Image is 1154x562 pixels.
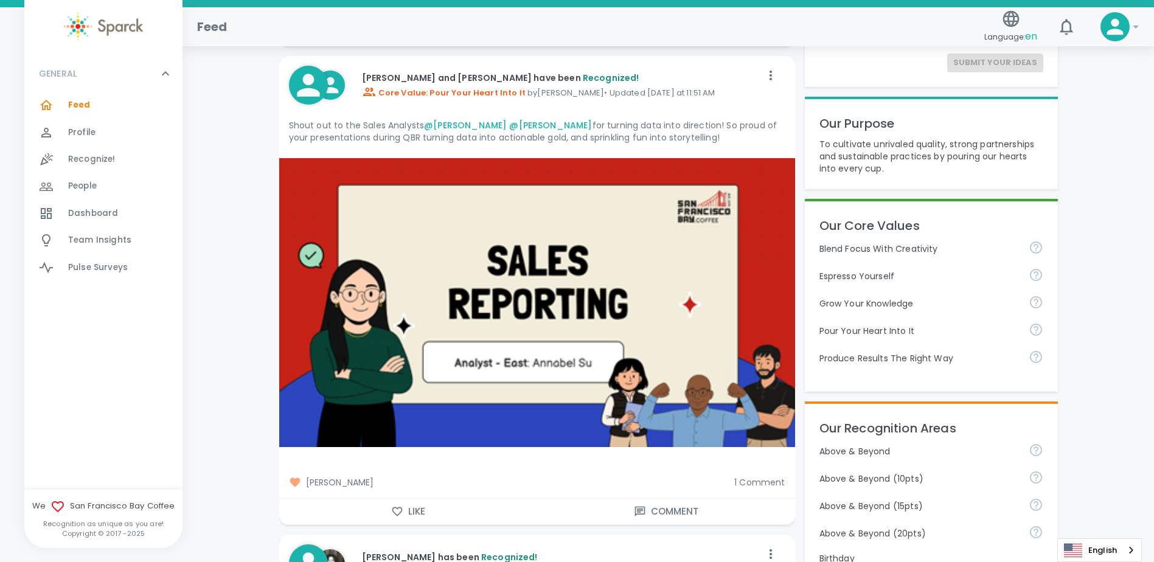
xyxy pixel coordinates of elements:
a: Sparck logo [24,12,182,41]
a: Pulse Surveys [24,254,182,281]
img: https://api.sparckco.com/rails/active_storage/blobs/redirect/eyJfcmFpbHMiOnsibWVzc2FnZSI6IkJBaHBB... [279,158,795,447]
svg: For going above and beyond! [1029,470,1043,485]
p: Produce Results The Right Way [819,352,1019,364]
a: People [24,173,182,199]
span: [PERSON_NAME] [289,476,725,488]
p: Above & Beyond (20pts) [819,527,1019,539]
p: Our Purpose [819,114,1043,133]
span: People [68,180,97,192]
span: en [1025,29,1037,43]
svg: Share your voice and your ideas [1029,268,1043,282]
span: Recognized! [583,72,639,84]
div: GENERAL [24,55,182,92]
p: Grow Your Knowledge [819,297,1019,310]
svg: For going above and beyond! [1029,525,1043,539]
p: Espresso Yourself [819,270,1019,282]
p: Blend Focus With Creativity [819,243,1019,255]
svg: For going above and beyond! [1029,443,1043,457]
p: Our Recognition Areas [819,418,1043,438]
svg: Find success working together and doing the right thing [1029,350,1043,364]
p: [PERSON_NAME] and [PERSON_NAME] have been [362,72,761,84]
a: Feed [24,92,182,119]
span: Language: [984,29,1037,45]
p: Above & Beyond [819,445,1019,457]
p: To cultivate unrivaled quality, strong partnerships and sustainable practices by pouring our hear... [819,138,1043,175]
button: Like [279,499,537,524]
div: GENERAL [24,92,182,286]
span: Core Value: Pour Your Heart Into It [362,87,526,99]
h1: Feed [197,17,228,36]
p: Above & Beyond (15pts) [819,500,1019,512]
span: Dashboard [68,207,118,220]
p: Above & Beyond (10pts) [819,473,1019,485]
button: Language:en [979,5,1042,49]
aside: Language selected: English [1057,538,1142,562]
img: Sparck logo [64,12,143,41]
p: Our Core Values [819,216,1043,235]
span: We San Francisco Bay Coffee [24,499,182,514]
svg: Come to work to make a difference in your own way [1029,322,1043,337]
div: Language [1057,538,1142,562]
span: 1 Comment [734,476,785,488]
p: GENERAL [39,68,77,80]
svg: Follow your curiosity and learn together [1029,295,1043,310]
p: Shout out to the Sales Analysts for turning data into direction! So proud of your presentations d... [289,119,785,144]
button: Comment [537,499,795,524]
svg: For going above and beyond! [1029,498,1043,512]
a: Recognize! [24,146,182,173]
a: Profile [24,119,182,146]
span: Recognize! [68,153,116,165]
a: @[PERSON_NAME] [509,119,592,131]
p: Recognition as unique as you are! [24,519,182,529]
a: Team Insights [24,227,182,254]
span: Pulse Surveys [68,262,128,274]
span: Profile [68,127,96,139]
a: Dashboard [24,200,182,227]
span: Feed [68,99,91,111]
svg: Achieve goals today and innovate for tomorrow [1029,240,1043,255]
span: Team Insights [68,234,131,246]
a: English [1058,539,1141,561]
p: Pour Your Heart Into It [819,325,1019,337]
p: Copyright © 2017 - 2025 [24,529,182,538]
a: @[PERSON_NAME] [424,119,507,131]
p: by [PERSON_NAME] • Updated [DATE] at 11:51 AM [362,85,761,99]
